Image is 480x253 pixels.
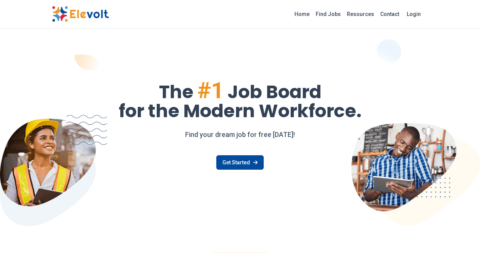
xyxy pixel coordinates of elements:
a: Resources [344,8,377,20]
a: Login [402,6,425,22]
a: Get Started [216,155,264,170]
img: Elevolt [52,6,109,22]
h1: The Job Board for the Modern Workforce. [52,79,428,120]
a: Find Jobs [313,8,344,20]
a: Contact [377,8,402,20]
a: Home [291,8,313,20]
p: Find your dream job for free [DATE]! [52,129,428,140]
span: #1 [197,77,224,104]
